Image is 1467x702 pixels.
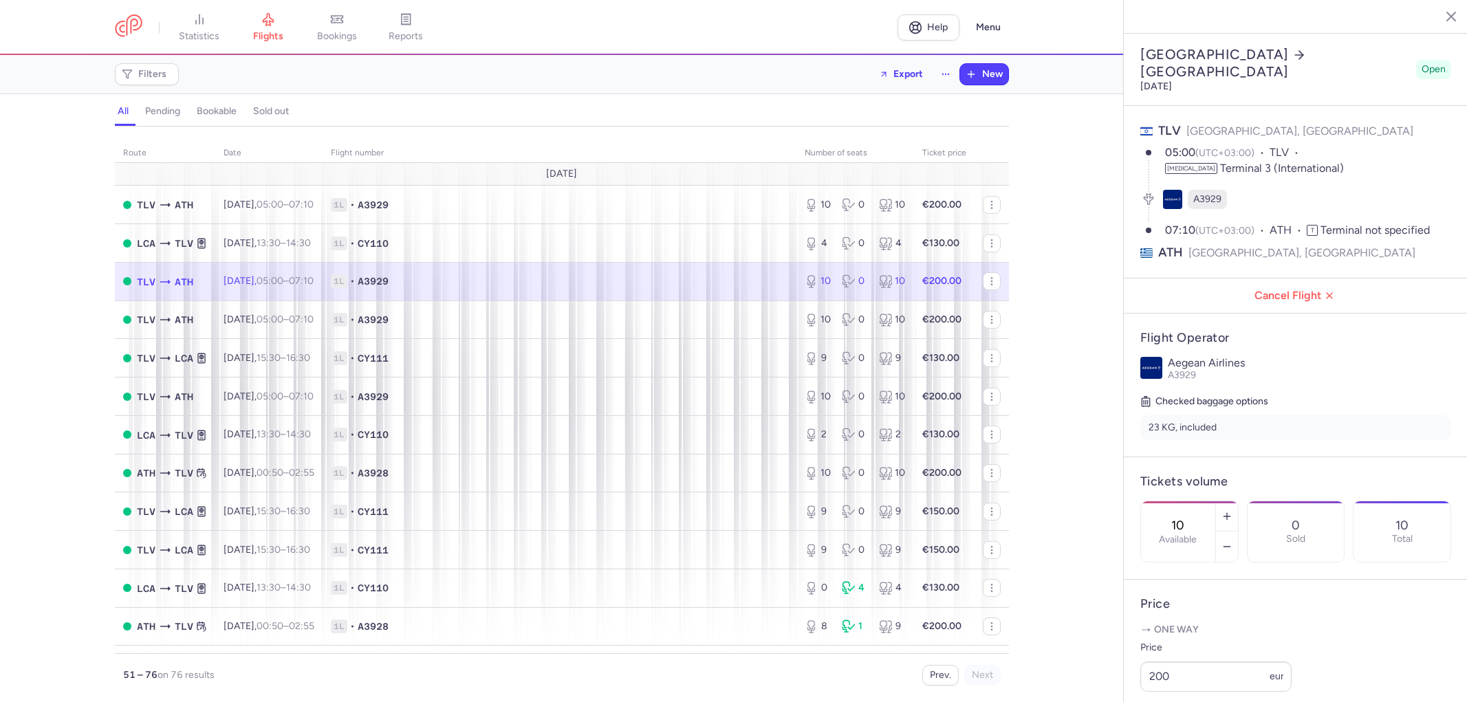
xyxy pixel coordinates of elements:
[1158,244,1183,261] span: ATH
[350,466,355,480] span: •
[922,665,959,685] button: Prev.
[842,619,868,633] div: 1
[805,313,831,327] div: 10
[116,64,178,85] button: Filters
[1270,145,1304,161] span: TLV
[350,237,355,250] span: •
[922,314,961,325] strong: €200.00
[1307,225,1318,236] span: T
[842,505,868,518] div: 0
[175,542,193,558] span: Larnaca, Larnaca, Cyprus
[1165,223,1195,237] time: 07:10
[257,199,314,210] span: –
[842,237,868,250] div: 0
[224,237,311,249] span: [DATE],
[175,428,193,443] span: TLV
[224,314,314,325] span: [DATE],
[123,669,157,681] strong: 51 – 76
[257,391,283,402] time: 05:00
[805,619,831,633] div: 8
[805,543,831,557] div: 9
[1186,124,1413,138] span: [GEOGRAPHIC_DATA], [GEOGRAPHIC_DATA]
[1140,80,1172,92] time: [DATE]
[257,352,310,364] span: –
[1158,123,1181,138] span: TLV
[1188,244,1415,261] span: [GEOGRAPHIC_DATA], [GEOGRAPHIC_DATA]
[805,466,831,480] div: 10
[1270,223,1307,239] span: ATH
[1195,225,1254,237] span: (UTC+03:00)
[842,466,868,480] div: 0
[1140,330,1451,346] h4: Flight Operator
[1193,193,1221,206] span: A3929
[224,582,311,593] span: [DATE],
[805,428,831,441] div: 2
[253,105,289,118] h4: sold out
[1195,147,1254,159] span: (UTC+03:00)
[224,199,314,210] span: [DATE],
[358,581,389,595] span: CY110
[257,237,311,249] span: –
[960,64,1008,85] button: New
[1140,474,1451,490] h4: Tickets volume
[879,198,905,212] div: 10
[257,275,314,287] span: –
[842,198,868,212] div: 0
[964,665,1001,685] button: Next
[842,581,868,595] div: 4
[805,237,831,250] div: 4
[224,544,310,556] span: [DATE],
[286,505,310,517] time: 16:30
[175,504,193,519] span: LCA
[879,619,905,633] div: 9
[137,581,155,596] span: Larnaca, Larnaca, Cyprus
[1159,534,1197,545] label: Available
[257,314,314,325] span: –
[1270,670,1284,682] span: eur
[331,351,347,365] span: 1L
[922,199,961,210] strong: €200.00
[358,351,389,365] span: CY111
[1392,534,1413,545] p: Total
[224,467,314,479] span: [DATE],
[922,620,961,632] strong: €200.00
[842,351,868,365] div: 0
[922,428,959,440] strong: €130.00
[115,14,142,40] a: CitizenPlane red outlined logo
[224,275,314,287] span: [DATE],
[137,389,155,404] span: Ben Gurion International, Tel Aviv, Israel
[1140,357,1162,379] img: Aegean Airlines logo
[1168,369,1196,381] span: A3929
[389,30,423,43] span: reports
[842,274,868,288] div: 0
[137,428,155,443] span: LCA
[842,390,868,404] div: 0
[137,542,155,558] span: Ben Gurion International, Tel Aviv, Israel
[842,313,868,327] div: 0
[805,198,831,212] div: 10
[157,669,215,681] span: on 76 results
[358,313,389,327] span: A3929
[224,428,311,440] span: [DATE],
[224,391,314,402] span: [DATE],
[331,428,347,441] span: 1L
[1140,415,1451,440] li: 23 KG, included
[289,199,314,210] time: 07:10
[138,69,166,80] span: Filters
[257,391,314,402] span: –
[286,237,311,249] time: 14:30
[257,275,283,287] time: 05:00
[358,237,389,250] span: CY110
[323,143,796,164] th: Flight number
[350,313,355,327] span: •
[1140,639,1292,656] label: Price
[289,391,314,402] time: 07:10
[331,619,347,633] span: 1L
[982,69,1003,80] span: New
[546,168,577,179] span: [DATE]
[350,505,355,518] span: •
[1286,534,1305,545] p: Sold
[1422,63,1446,76] span: Open
[137,504,155,519] span: TLV
[317,30,357,43] span: bookings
